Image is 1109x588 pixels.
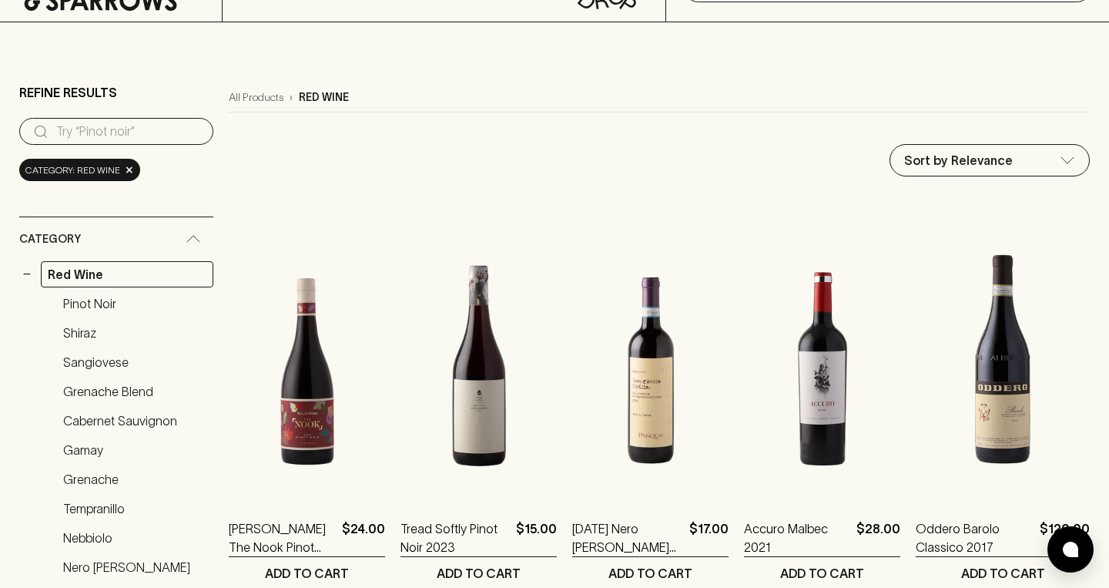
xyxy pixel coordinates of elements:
a: Grenache Blend [56,378,213,405]
a: All Products [229,89,283,106]
p: Sort by Relevance [904,151,1013,170]
p: $120.00 [1040,519,1090,556]
div: Sort by Relevance [890,145,1089,176]
a: Tread Softly Pinot Noir 2023 [400,519,510,556]
a: Gamay [56,437,213,463]
img: Oddero Barolo Classico 2017 [916,227,1090,496]
a: [PERSON_NAME] The Nook Pinot Noir 2021 [229,519,336,556]
a: Sangiovese [56,349,213,375]
p: Refine Results [19,83,117,102]
span: × [125,162,134,178]
p: $15.00 [516,519,557,556]
div: Category [19,217,213,261]
input: Try “Pinot noir” [56,119,201,144]
a: Accuro Malbec 2021 [744,519,850,556]
p: ADD TO CART [265,564,349,583]
a: Tempranillo [56,496,213,522]
img: Pasqua Nero d'Avola 2023 [572,227,729,496]
p: $24.00 [342,519,385,556]
p: ADD TO CART [437,564,521,583]
a: Nebbiolo [56,525,213,551]
a: [DATE] Nero [PERSON_NAME] 2023 [572,519,683,556]
a: Cabernet Sauvignon [56,408,213,434]
span: Category [19,230,81,249]
p: › [290,89,293,106]
p: $28.00 [856,519,900,556]
span: Category: red wine [25,163,120,178]
img: bubble-icon [1063,542,1078,557]
p: ADD TO CART [961,564,1045,583]
button: − [19,267,35,282]
p: $17.00 [689,519,729,556]
a: Shiraz [56,320,213,346]
a: Nero [PERSON_NAME] [56,554,213,580]
p: red wine [299,89,349,106]
img: Accuro Malbec 2021 [744,227,900,496]
a: Red Wine [41,261,213,287]
img: Tread Softly Pinot Noir 2023 [400,227,557,496]
a: Pinot Noir [56,291,213,317]
img: Buller The Nook Pinot Noir 2021 [229,227,385,496]
a: Oddero Barolo Classico 2017 [916,519,1034,556]
p: ADD TO CART [608,564,692,583]
a: Grenache [56,466,213,492]
p: ADD TO CART [780,564,864,583]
